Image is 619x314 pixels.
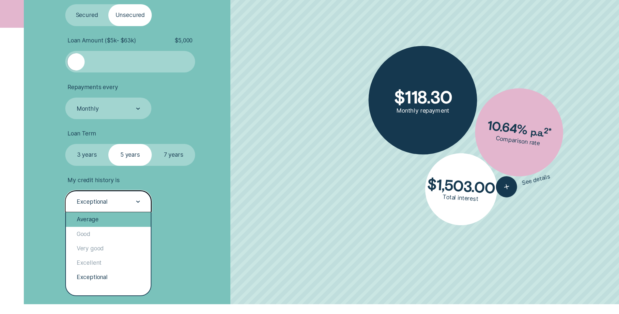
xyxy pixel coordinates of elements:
[65,144,109,165] label: 3 years
[66,241,151,256] div: Very good
[68,84,118,91] span: Repayments every
[175,37,193,44] span: $ 5,000
[66,227,151,241] div: Good
[68,130,96,137] span: Loan Term
[77,105,99,112] div: Monthly
[108,4,152,26] label: Unsecured
[494,166,552,200] button: See details
[77,198,108,205] div: Exceptional
[521,173,551,187] span: See details
[66,212,151,227] div: Average
[68,37,136,44] span: Loan Amount ( $5k - $63k )
[68,177,119,184] span: My credit history is
[66,270,151,284] div: Exceptional
[152,144,195,165] label: 7 years
[65,4,109,26] label: Secured
[66,256,151,270] div: Excellent
[108,144,152,165] label: 5 years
